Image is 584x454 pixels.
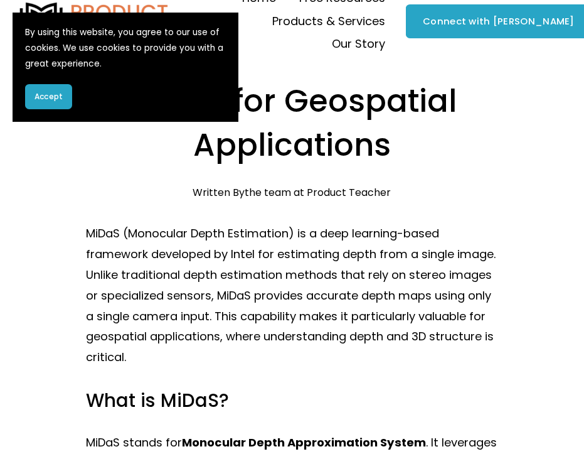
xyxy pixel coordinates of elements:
h1: MiDaS for Geospatial Applications [86,79,497,166]
strong: Monocular Depth Approximation System [182,435,426,450]
span: Products & Services [272,11,385,32]
span: Accept [35,91,63,102]
a: folder dropdown [272,10,385,33]
img: Product Teacher [18,3,171,40]
p: MiDaS (Monocular Depth Estimation) is a deep learning-based framework developed by Intel for esti... [86,224,497,368]
p: By using this website, you agree to our use of cookies. We use cookies to provide you with a grea... [25,25,226,72]
a: the team at Product Teacher [245,185,391,200]
span: Our Story [332,34,385,55]
div: Written By [193,186,391,198]
button: Accept [25,84,72,109]
section: Cookie banner [13,13,238,122]
a: folder dropdown [332,33,385,55]
h3: What is MiDaS? [86,388,497,413]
